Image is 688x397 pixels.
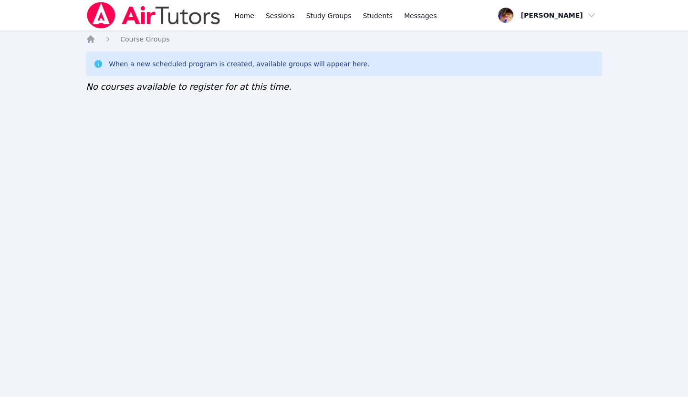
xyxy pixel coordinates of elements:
span: Messages [404,11,437,21]
div: When a new scheduled program is created, available groups will appear here. [109,59,370,69]
a: Course Groups [120,34,169,44]
img: Air Tutors [86,2,221,29]
span: No courses available to register for at this time. [86,82,292,92]
nav: Breadcrumb [86,34,602,44]
span: Course Groups [120,35,169,43]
